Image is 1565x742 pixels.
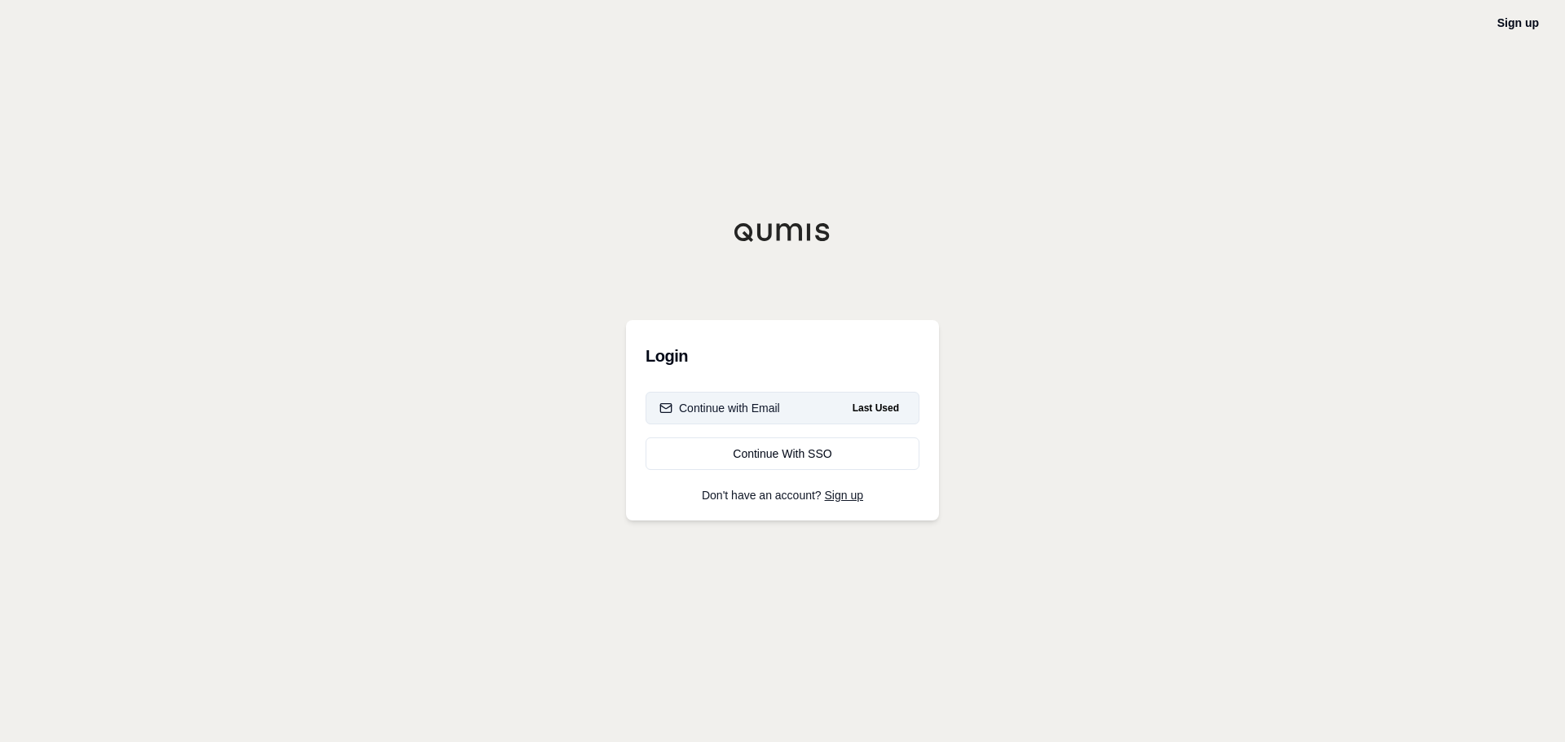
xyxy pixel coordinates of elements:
[846,398,906,418] span: Last Used
[825,489,863,502] a: Sign up
[646,392,919,424] button: Continue with EmailLast Used
[646,437,919,470] a: Continue With SSO
[734,222,831,242] img: Qumis
[659,446,906,462] div: Continue With SSO
[646,490,919,501] p: Don't have an account?
[1497,16,1539,29] a: Sign up
[646,340,919,372] h3: Login
[659,400,780,416] div: Continue with Email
